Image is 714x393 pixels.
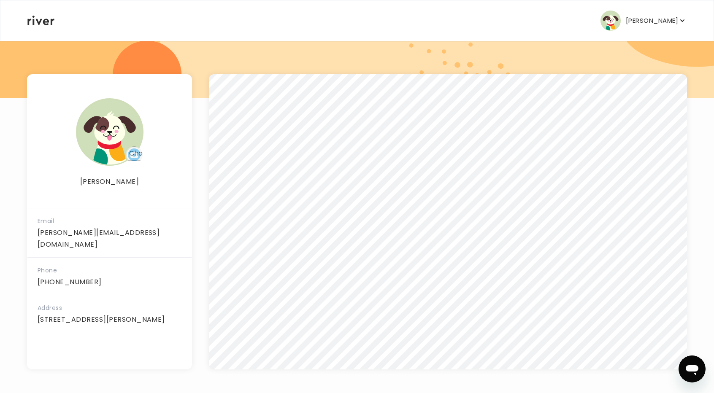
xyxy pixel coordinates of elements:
[76,98,143,166] img: user avatar
[600,11,621,31] img: user avatar
[38,227,181,250] p: [PERSON_NAME][EMAIL_ADDRESS][DOMAIN_NAME]
[679,355,706,382] iframe: Button to launch messaging window
[38,217,54,225] span: Email
[38,266,57,275] span: Phone
[600,11,687,31] button: user avatar[PERSON_NAME]
[38,314,181,326] p: [STREET_ADDRESS][PERSON_NAME]
[38,304,62,312] span: Address
[38,276,181,288] p: [PHONE_NUMBER]
[626,15,678,27] p: [PERSON_NAME]
[27,176,192,188] p: [PERSON_NAME]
